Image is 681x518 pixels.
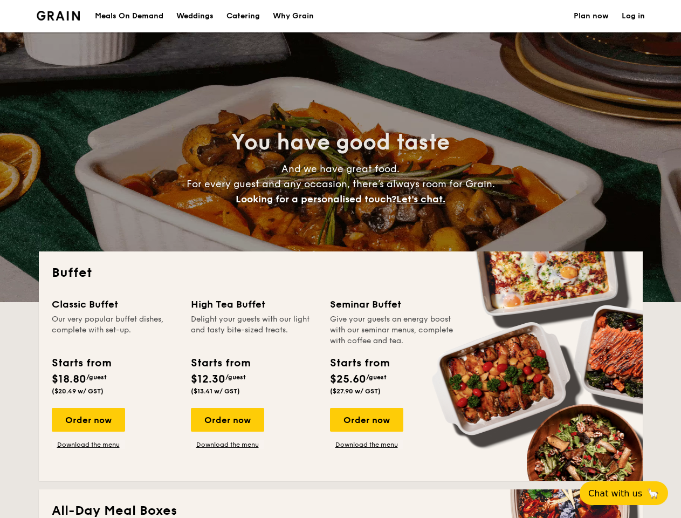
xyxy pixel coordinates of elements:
span: /guest [86,373,107,381]
button: Chat with us🦙 [580,481,668,505]
span: Let's chat. [396,193,445,205]
div: High Tea Buffet [191,297,317,312]
a: Download the menu [52,440,125,449]
a: Download the menu [191,440,264,449]
div: Give your guests an energy boost with our seminar menus, complete with coffee and tea. [330,314,456,346]
div: Seminar Buffet [330,297,456,312]
span: $18.80 [52,373,86,386]
span: ($27.90 w/ GST) [330,387,381,395]
div: Classic Buffet [52,297,178,312]
span: Looking for a personalised touch? [236,193,396,205]
div: Order now [191,408,264,432]
span: ($13.41 w/ GST) [191,387,240,395]
div: Order now [52,408,125,432]
a: Download the menu [330,440,403,449]
span: 🦙 [646,487,659,500]
div: Starts from [52,355,111,371]
span: $25.60 [330,373,366,386]
div: Our very popular buffet dishes, complete with set-up. [52,314,178,346]
span: And we have great food. For every guest and any occasion, there’s always room for Grain. [187,163,495,205]
span: You have good taste [231,129,450,155]
div: Starts from [330,355,389,371]
div: Delight your guests with our light and tasty bite-sized treats. [191,314,317,346]
h2: Buffet [52,264,630,282]
a: Logotype [37,11,80,21]
span: Chat with us [588,488,642,499]
img: Grain [37,11,80,21]
div: Order now [330,408,403,432]
span: ($20.49 w/ GST) [52,387,104,395]
div: Starts from [191,355,250,371]
span: /guest [366,373,387,381]
span: $12.30 [191,373,225,386]
span: /guest [225,373,246,381]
